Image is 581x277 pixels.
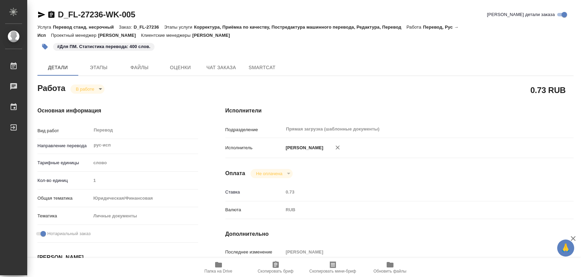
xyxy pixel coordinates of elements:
h4: Оплата [225,169,245,178]
p: #Для ПМ. Статистика перевода: 400 слов. [57,43,150,50]
h4: Исполнители [225,107,574,115]
span: Нотариальный заказ [47,230,91,237]
div: RUB [283,204,544,216]
span: Скопировать бриф [258,269,293,274]
p: Валюта [225,206,284,213]
p: Последнее изменение [225,249,284,256]
span: Детали [42,63,74,72]
h4: Дополнительно [225,230,574,238]
h2: 0.73 RUB [530,84,566,96]
div: Личные документы [91,210,198,222]
span: Обновить файлы [373,269,406,274]
button: 🙏 [557,240,574,257]
p: Подразделение [225,126,284,133]
p: Клиентские менеджеры [141,33,192,38]
p: [PERSON_NAME] [98,33,141,38]
button: Не оплачена [254,171,284,176]
div: слово [91,157,198,169]
p: Тематика [37,213,91,219]
button: В работе [74,86,96,92]
p: Ставка [225,189,284,196]
input: Пустое поле [283,247,544,257]
p: Работа [406,25,423,30]
p: Перевод станд. несрочный [53,25,119,30]
p: Услуга [37,25,53,30]
span: Для ПМ. Статистика перевода: 400 слов. [52,43,155,49]
div: В работе [251,169,292,178]
p: Направление перевода [37,142,91,149]
p: Заказ: [119,25,133,30]
p: D_FL-27236 [134,25,164,30]
button: Скопировать бриф [247,258,304,277]
span: Файлы [123,63,156,72]
p: Тарифные единицы [37,159,91,166]
button: Скопировать ссылку для ЯМессенджера [37,11,46,19]
p: Этапы услуги [164,25,194,30]
p: Исполнитель [225,144,284,151]
span: [PERSON_NAME] детали заказа [487,11,555,18]
p: Проектный менеджер [51,33,98,38]
div: Юридическая/Финансовая [91,193,198,204]
span: 🙏 [560,241,571,255]
p: Вид работ [37,127,91,134]
p: Общая тематика [37,195,91,202]
button: Папка на Drive [190,258,247,277]
input: Пустое поле [91,175,198,185]
input: Пустое поле [283,187,544,197]
span: Скопировать мини-бриф [309,269,356,274]
button: Обновить файлы [361,258,419,277]
span: Папка на Drive [205,269,232,274]
p: Корректура, Приёмка по качеству, Постредактура машинного перевода, Редактура, Перевод [194,25,406,30]
div: В работе [70,84,104,94]
h4: Основная информация [37,107,198,115]
span: Этапы [82,63,115,72]
button: Скопировать ссылку [47,11,55,19]
span: SmartCat [246,63,278,72]
button: Скопировать мини-бриф [304,258,361,277]
h4: [PERSON_NAME] [37,253,198,262]
button: Добавить тэг [37,39,52,54]
span: Оценки [164,63,197,72]
a: D_FL-27236-WK-005 [58,10,135,19]
button: Удалить исполнителя [330,140,345,155]
p: Кол-во единиц [37,177,91,184]
h2: Работа [37,81,65,94]
p: [PERSON_NAME] [283,144,323,151]
p: [PERSON_NAME] [192,33,235,38]
span: Чат заказа [205,63,238,72]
